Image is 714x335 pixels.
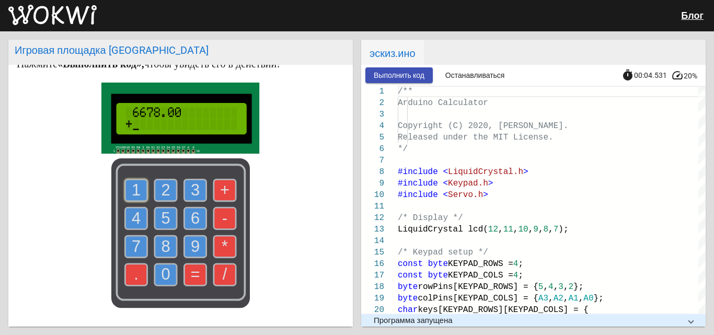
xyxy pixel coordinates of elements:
[448,190,483,200] span: Servo.h
[443,190,448,200] span: <
[398,98,488,108] span: Arduino Calculator
[428,259,448,269] span: byte
[361,132,384,143] div: 5
[361,143,384,155] div: 6
[513,271,519,280] span: 4
[533,225,538,234] span: 9
[593,294,603,303] span: };
[398,133,554,142] span: Released under the MIT License.
[483,190,488,200] span: >
[445,71,505,79] font: Останавливаться
[518,259,523,269] span: ;
[503,225,513,234] span: 11
[398,167,438,177] span: #include
[361,258,384,270] div: 16
[437,67,513,83] button: Останавливаться
[144,58,280,70] font: чтобы увидеть его в действии!
[488,225,498,234] span: 12
[428,271,448,280] span: byte
[448,259,513,269] span: KEYPAD_ROWS =
[361,212,384,224] div: 12
[398,179,438,188] span: #include
[563,282,569,292] span: ,
[17,58,57,70] font: Нажмите
[418,305,588,315] span: keys[KEYPAD_ROWS][KEYPAD_COLS] = {
[398,190,438,200] span: #include
[8,5,97,26] img: Вокви
[538,225,544,234] span: ,
[361,314,706,327] mat-expansion-panel-header: Программа запущена
[621,69,634,82] mat-icon: timer
[361,235,384,247] div: 14
[538,282,544,292] span: 5
[15,44,209,56] font: Игровая площадка [GEOGRAPHIC_DATA]
[569,282,574,292] span: 2
[361,109,384,120] div: 3
[361,247,384,258] div: 15
[361,86,384,97] div: 1
[518,225,528,234] span: 10
[361,281,384,293] div: 18
[361,178,384,189] div: 9
[554,225,559,234] span: 7
[398,282,418,292] span: byte
[568,294,578,303] span: A1
[548,225,554,234] span: ,
[361,166,384,178] div: 8
[448,179,488,188] span: Keypad.h
[365,67,433,83] button: Выполнить код
[538,294,548,303] span: A3
[558,282,563,292] span: 3
[361,97,384,109] div: 2
[374,71,424,79] font: Выполнить код
[543,282,548,292] span: ,
[443,167,448,177] span: <
[548,294,554,303] span: ,
[398,213,463,223] span: /* Display */
[398,305,418,315] span: char
[579,294,584,303] span: ,
[684,72,697,80] font: 20%
[398,225,488,234] span: LiquidCrystal lcd(
[361,155,384,166] div: 7
[361,270,384,281] div: 17
[671,69,684,82] mat-icon: speed
[518,271,523,280] span: ;
[513,225,519,234] span: ,
[448,167,523,177] span: LiquidCrystal.h
[548,282,554,292] span: 4
[488,179,493,188] span: >
[558,225,568,234] span: );
[498,225,503,234] span: ,
[448,271,513,280] span: KEYPAD_COLS =
[361,189,384,201] div: 10
[398,121,568,131] span: Copyright (C) 2020, [PERSON_NAME].
[398,248,488,257] span: /* Keypad setup */
[370,47,416,60] font: эскиз.ино
[543,225,548,234] span: 8
[361,304,384,316] div: 20
[443,179,448,188] span: <
[563,294,569,303] span: ,
[681,10,704,21] a: Блог
[398,259,423,269] span: const
[57,58,144,70] font: «Выполнить код»,
[583,294,593,303] span: A0
[573,282,583,292] span: };
[398,271,423,280] span: const
[418,282,538,292] span: rowPins[KEYPAD_ROWS] = {
[554,294,563,303] span: A2
[361,201,384,212] div: 11
[523,167,528,177] span: >
[634,71,667,79] span: 00:04.531
[398,294,418,303] span: byte
[554,282,559,292] span: ,
[528,225,534,234] span: ,
[418,294,538,303] span: colPins[KEYPAD_COLS] = {
[361,224,384,235] div: 13
[513,259,519,269] span: 4
[361,120,384,132] div: 4
[374,316,453,325] font: Программа запущена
